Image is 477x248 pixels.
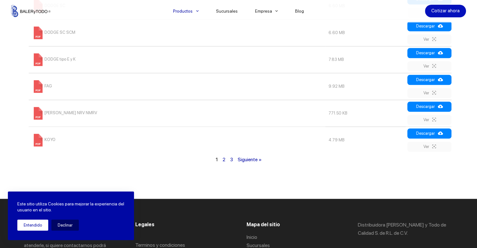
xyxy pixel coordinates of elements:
a: Ver [407,61,451,71]
span: Legales [135,221,154,227]
td: 6.60 MB [325,19,406,46]
a: DODGE SC SCM [32,30,75,35]
h3: Mapa del sitio [247,221,342,228]
span: 1 [216,156,218,162]
a: Descargar [407,21,451,31]
a: Ver [407,88,451,98]
td: 4.79 MB [325,127,406,153]
button: Declinar [51,220,79,231]
button: Entendido [17,220,48,231]
a: Descargar [407,128,451,139]
a: Ver [407,115,451,125]
a: Inicio [247,234,257,240]
a: DODGE tipo E y K [32,57,76,62]
a: 3 [230,156,233,162]
img: Balerytodo [11,5,50,17]
td: 771.50 KB [325,100,406,127]
a: Ver [407,34,451,44]
a: 2 [223,156,225,162]
p: Este sitio utiliza Cookies para mejorar la experiencia del usuario en el sitio. [17,201,125,213]
a: Descargar [407,102,451,112]
a: Siguiente » [238,156,262,162]
a: Descargar [407,75,451,85]
a: Cotizar ahora [425,5,466,17]
a: Terminos y condiciones [135,242,185,248]
a: [PERSON_NAME] NRV NMRV [32,110,97,115]
a: Descargar [407,48,451,58]
p: Distribuidora [PERSON_NAME] y Todo de Calidad S. de R.L. de C.V. [358,221,453,238]
a: KOYO [32,137,55,142]
a: FAG [32,84,52,88]
a: Ver [407,142,451,152]
td: 7.83 MB [325,46,406,73]
td: 9.92 MB [325,73,406,100]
